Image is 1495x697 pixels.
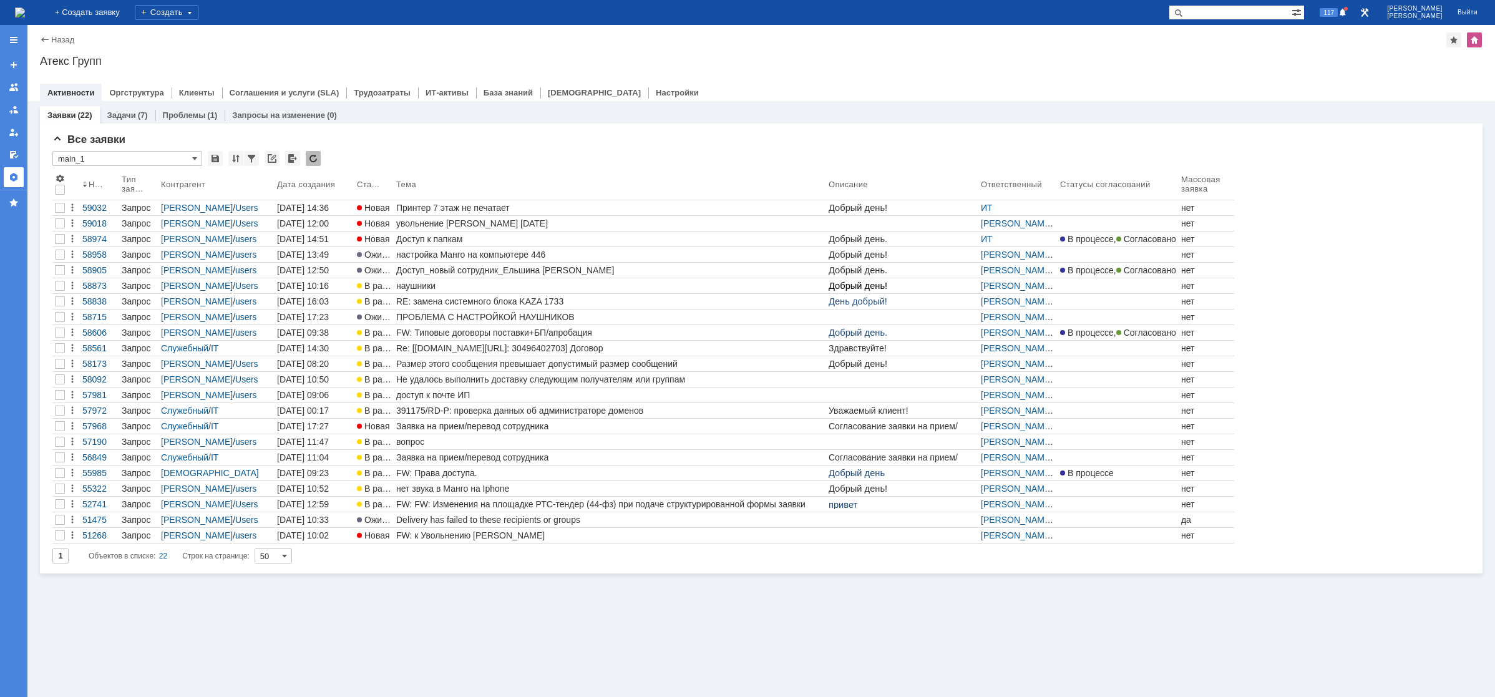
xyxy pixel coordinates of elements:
a: users [235,296,256,306]
a: users [235,390,256,400]
a: 58873 [80,278,119,293]
a: users [235,437,256,447]
div: Размер этого сообщения превышает допустимый размер сообщений [396,359,824,369]
div: Сохранить вид [208,151,223,166]
div: Запрос на обслуживание [122,218,156,228]
img: logo [15,7,25,17]
a: 58905 [80,263,119,278]
span: Новая [357,421,390,431]
a: Клиенты [179,88,215,97]
div: Запрос на обслуживание [122,203,156,213]
a: Служебный [161,406,208,416]
div: [DATE] 00:17 [277,406,329,416]
div: 57190 [82,437,117,447]
a: Служебный [161,421,208,431]
span: В работе [357,281,401,291]
div: Сортировка... [228,151,243,166]
a: Соглашения и услуги (SLA) [230,88,339,97]
div: нет [1181,265,1232,275]
a: нет [1179,419,1234,434]
div: [DATE] 12:50 [277,265,329,275]
a: [PERSON_NAME] [161,390,233,400]
div: 58561 [82,343,117,353]
a: ИТ [981,234,993,244]
th: Тема [394,171,826,200]
div: [DATE] 10:16 [277,281,329,291]
a: [PERSON_NAME] [161,374,233,384]
div: Доступ к папкам [396,234,824,244]
th: Контрагент [158,171,275,200]
a: ПРОБЛЕМА С НАСТРОЙКОЙ НАУШНИКОВ [394,310,826,324]
div: нет [1181,421,1232,431]
div: 58958 [82,250,117,260]
a: Users [235,218,258,228]
a: [PERSON_NAME] [161,296,233,306]
a: Ожидает ответа контрагента [354,247,394,262]
a: Настройки [656,88,699,97]
span: Ожидает ответа контрагента [357,265,480,275]
div: Фильтрация... [244,151,259,166]
div: , [1060,234,1176,244]
a: Активности [47,88,94,97]
a: [PERSON_NAME] [981,374,1053,384]
a: Users [235,374,258,384]
div: нет [1181,359,1232,369]
a: нет [1179,403,1234,418]
a: Запрос на обслуживание [119,341,158,356]
a: увольнение [PERSON_NAME] [DATE] [394,216,826,231]
div: 59018 [82,218,117,228]
a: Запрос на обслуживание [119,356,158,371]
a: Запрос на обслуживание [119,372,158,387]
div: Доступ_новый сотрудник_Ельшина [PERSON_NAME] [396,265,824,275]
div: Запрос на обслуживание [122,250,156,260]
a: Ожидает ответа контрагента [354,263,394,278]
span: [PERSON_NAME] [1387,5,1443,12]
a: База знаний [484,88,533,97]
a: [PERSON_NAME] [981,406,1053,416]
a: [PERSON_NAME] [161,312,233,322]
a: [PERSON_NAME] [161,234,233,244]
div: нет [1181,203,1232,213]
a: Настройки [4,167,24,187]
a: [PERSON_NAME] [161,250,233,260]
a: Трудозатраты [354,88,411,97]
a: [DATE] 12:50 [275,263,354,278]
div: нет [1181,343,1232,353]
a: нет [1179,247,1234,262]
div: [DATE] 17:23 [277,312,329,322]
a: users [235,328,256,338]
div: Тема [396,180,417,189]
span: В процессе [1060,234,1114,244]
div: Запрос на обслуживание [122,374,156,384]
a: [PERSON_NAME] [981,312,1053,322]
a: 58838 [80,294,119,309]
a: Запрос на обслуживание [119,419,158,434]
a: [PERSON_NAME] [981,296,1053,306]
div: 58873 [82,281,117,291]
div: 58606 [82,328,117,338]
a: 59032 [80,200,119,215]
a: [DATE] 00:17 [275,403,354,418]
div: [DATE] 14:51 [277,234,329,244]
div: [DATE] 14:36 [277,203,329,213]
a: [PERSON_NAME] [981,281,1053,291]
span: Ожидает ответа контрагента [357,312,480,322]
a: Новая [354,200,394,215]
a: [DATE] 17:27 [275,419,354,434]
div: , [1060,265,1176,275]
a: 58715 [80,310,119,324]
a: Размер этого сообщения превышает допустимый размер сообщений [394,356,826,371]
a: IT [211,343,218,353]
div: 58838 [82,296,117,306]
a: наушники [394,278,826,293]
a: В работе [354,387,394,402]
a: доступ к почте ИП [394,387,826,402]
a: [PERSON_NAME] [161,437,233,447]
a: В процессе,Согласовано [1058,263,1179,278]
span: В работе [357,374,401,384]
span: В процессе [1060,265,1114,275]
span: В работе [357,390,401,400]
span: В работе [357,359,401,369]
a: users [235,250,256,260]
a: users [235,265,256,275]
